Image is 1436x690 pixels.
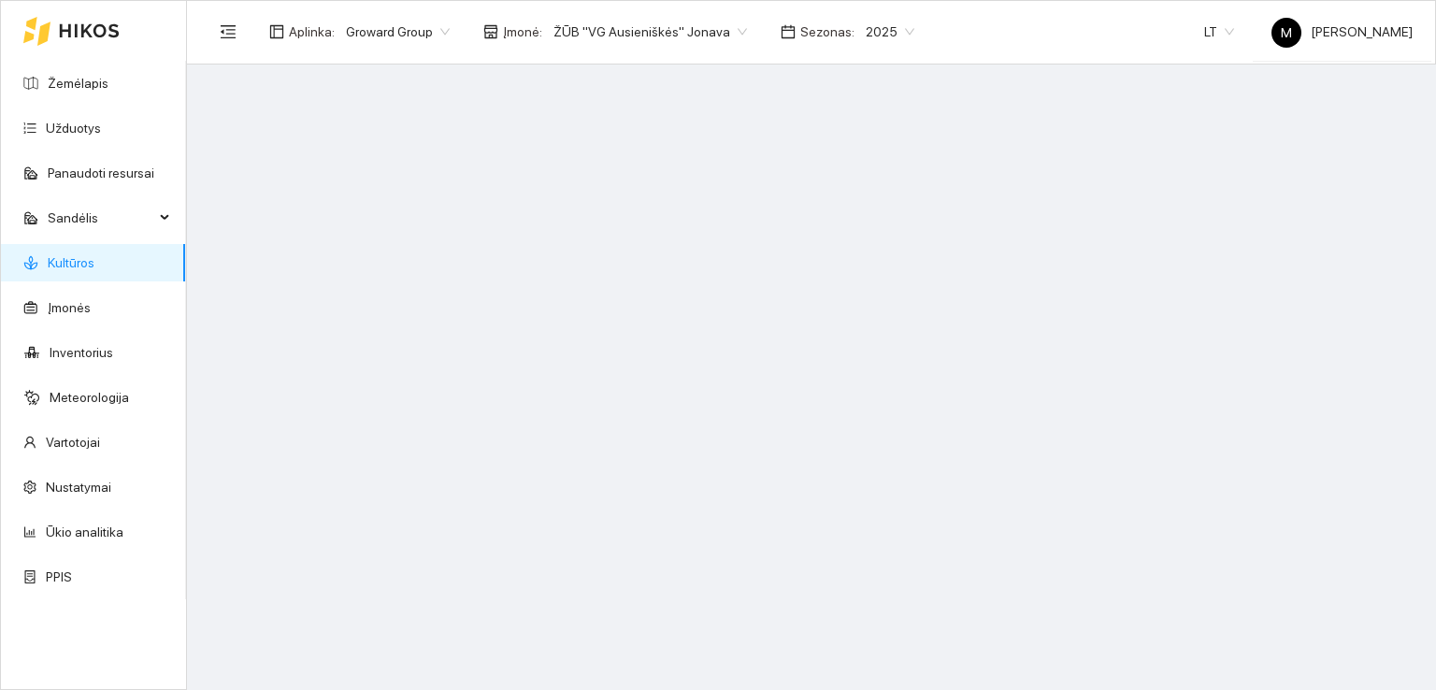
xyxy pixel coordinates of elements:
a: Panaudoti resursai [48,165,154,180]
span: Aplinka : [289,22,335,42]
span: Sezonas : [800,22,854,42]
a: Inventorius [50,345,113,360]
span: Sandėlis [48,199,154,237]
a: Meteorologija [50,390,129,405]
span: menu-fold [220,23,237,40]
span: ŽŪB "VG Ausieniškės" Jonava [553,18,747,46]
span: LT [1204,18,1234,46]
a: PPIS [46,569,72,584]
span: M [1281,18,1292,48]
a: Nustatymai [46,480,111,495]
a: Ūkio analitika [46,525,123,539]
span: layout [269,24,284,39]
span: calendar [781,24,796,39]
span: Įmonė : [503,22,542,42]
a: Kultūros [48,255,94,270]
span: [PERSON_NAME] [1271,24,1413,39]
button: menu-fold [209,13,247,50]
a: Žemėlapis [48,76,108,91]
span: 2025 [866,18,914,46]
a: Vartotojai [46,435,100,450]
a: Užduotys [46,121,101,136]
span: Groward Group [346,18,450,46]
a: Įmonės [48,300,91,315]
span: shop [483,24,498,39]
